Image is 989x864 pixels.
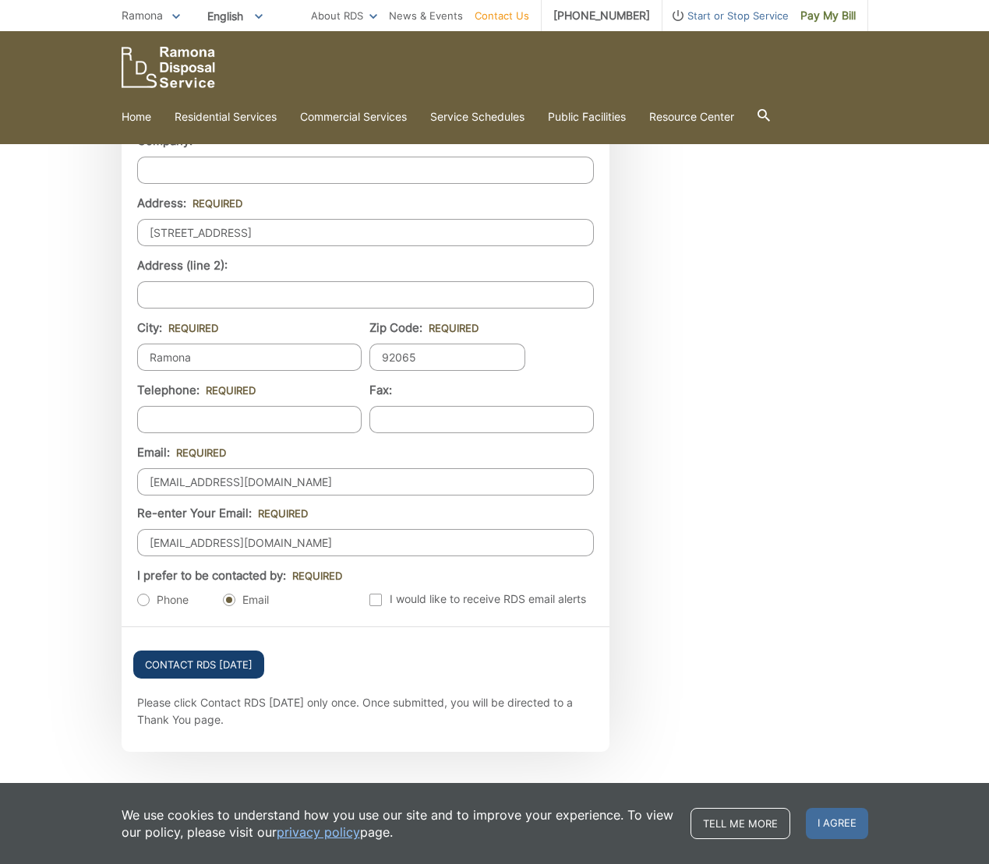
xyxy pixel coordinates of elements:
[137,694,594,728] p: Please click Contact RDS [DATE] only once. Once submitted, you will be directed to a Thank You page.
[369,383,392,397] label: Fax:
[691,808,790,839] a: Tell me more
[137,446,226,460] label: Email:
[122,47,215,88] a: EDCD logo. Return to the homepage.
[649,108,734,125] a: Resource Center
[137,592,189,608] label: Phone
[389,7,463,24] a: News & Events
[369,591,586,608] label: I would like to receive RDS email alerts
[137,383,256,397] label: Telephone:
[137,506,308,520] label: Re-enter Your Email:
[430,108,525,125] a: Service Schedules
[122,806,675,841] p: We use cookies to understand how you use our site and to improve your experience. To view our pol...
[175,108,277,125] a: Residential Services
[800,7,856,24] span: Pay My Bill
[475,7,529,24] a: Contact Us
[369,321,479,335] label: Zip Code:
[133,651,264,679] input: Contact RDS [DATE]
[196,3,274,29] span: English
[122,108,151,125] a: Home
[806,808,868,839] span: I agree
[277,823,360,841] a: privacy policy
[223,592,269,608] label: Email
[300,108,407,125] a: Commercial Services
[548,108,626,125] a: Public Facilities
[311,7,377,24] a: About RDS
[137,321,218,335] label: City:
[137,569,342,583] label: I prefer to be contacted by:
[137,196,242,210] label: Address:
[137,259,228,273] label: Address (line 2):
[122,9,163,22] span: Ramona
